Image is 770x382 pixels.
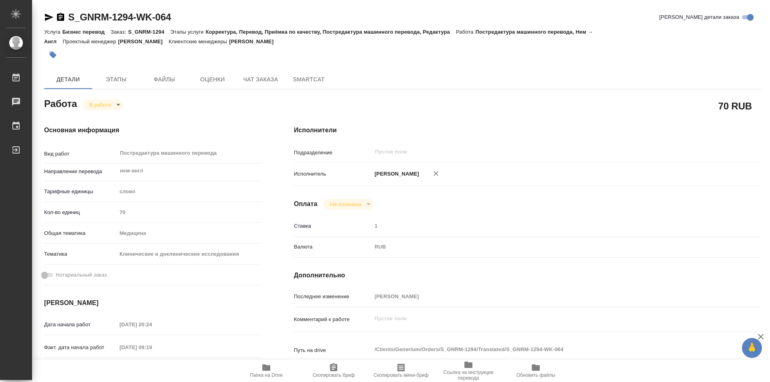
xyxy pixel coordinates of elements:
p: Исполнитель [294,170,372,178]
input: Пустое поле [372,291,722,302]
span: Папка на Drive [250,372,283,378]
p: Факт. дата начала работ [44,344,117,352]
p: Корректура, Перевод, Приёмка по качеству, Постредактура машинного перевода, Редактура [206,29,456,35]
input: Пустое поле [117,319,187,330]
span: [PERSON_NAME] детали заказа [659,13,739,21]
input: Пустое поле [372,220,722,232]
div: слово [117,185,262,198]
p: Подразделение [294,149,372,157]
p: Проектный менеджер [63,38,118,44]
span: 🙏 [745,340,759,356]
p: Этапы услуги [170,29,206,35]
span: Этапы [97,75,136,85]
input: Пустое поле [374,147,703,157]
p: Вид работ [44,150,117,158]
h4: Основная информация [44,125,262,135]
span: Чат заказа [241,75,280,85]
h2: 70 RUB [718,99,752,113]
p: Комментарий к работе [294,315,372,323]
button: Скопировать ссылку для ЯМессенджера [44,12,54,22]
p: Общая тематика [44,229,117,237]
input: Пустое поле [117,206,262,218]
button: Скопировать мини-бриф [367,360,435,382]
div: Клинические и доклинические исследования [117,247,262,261]
button: Ссылка на инструкции перевода [435,360,502,382]
p: [PERSON_NAME] [229,38,280,44]
p: Направление перевода [44,168,117,176]
h4: [PERSON_NAME] [44,298,262,308]
h4: Дополнительно [294,271,761,280]
span: Нотариальный заказ [56,271,107,279]
button: В работе [87,101,113,108]
p: Кол-во единиц [44,208,117,216]
p: Клиентские менеджеры [169,38,229,44]
h2: Работа [44,96,77,110]
button: 🙏 [742,338,762,358]
p: Путь на drive [294,346,372,354]
p: Последнее изменение [294,293,372,301]
input: Пустое поле [117,342,187,353]
span: Оценки [193,75,232,85]
p: Заказ: [111,29,128,35]
p: S_GNRM-1294 [128,29,170,35]
h4: Оплата [294,199,318,209]
span: Файлы [145,75,184,85]
p: Бизнес перевод [62,29,111,35]
button: Не оплачена [328,201,363,208]
p: Тематика [44,250,117,258]
p: Дата начала работ [44,321,117,329]
span: SmartCat [290,75,328,85]
div: RUB [372,240,722,254]
div: Медицина [117,226,262,240]
span: Скопировать мини-бриф [373,372,428,378]
div: В работе [83,99,123,110]
p: Работа [456,29,476,35]
button: Добавить тэг [44,46,62,64]
span: Обновить файлы [517,372,555,378]
button: Скопировать бриф [300,360,367,382]
p: Валюта [294,243,372,251]
button: Удалить исполнителя [427,165,445,182]
textarea: /Clients/Generium/Orders/S_GNRM-1294/Translated/S_GNRM-1294-WK-064 [372,343,722,356]
p: Услуга [44,29,62,35]
button: Обновить файлы [502,360,569,382]
div: В работе [324,199,373,210]
p: [PERSON_NAME] [118,38,169,44]
p: [PERSON_NAME] [372,170,419,178]
span: Детали [49,75,87,85]
h4: Исполнители [294,125,761,135]
p: Ставка [294,222,372,230]
a: S_GNRM-1294-WK-064 [68,12,171,22]
span: Ссылка на инструкции перевода [440,370,497,381]
button: Скопировать ссылку [56,12,65,22]
p: Тарифные единицы [44,188,117,196]
button: Папка на Drive [233,360,300,382]
span: Скопировать бриф [312,372,355,378]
